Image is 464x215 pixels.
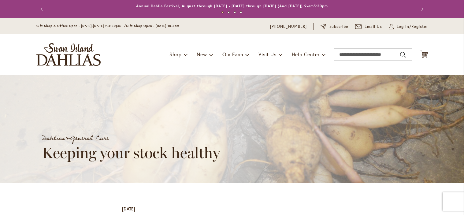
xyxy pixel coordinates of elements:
[42,132,65,144] a: Dahlias
[329,24,349,30] span: Subscribe
[122,206,135,212] div: [DATE]
[221,11,224,13] button: 1 of 4
[70,132,109,144] a: General Care
[36,24,126,28] span: Gift Shop & Office Open - [DATE]-[DATE] 9-4:30pm /
[365,24,382,30] span: Email Us
[197,51,207,57] span: New
[292,51,320,57] span: Help Center
[258,51,276,57] span: Visit Us
[416,3,428,15] button: Next
[42,133,433,144] div: &
[389,24,428,30] a: Log In/Register
[234,11,236,13] button: 3 of 4
[36,3,49,15] button: Previous
[169,51,181,57] span: Shop
[136,4,328,8] a: Annual Dahlia Festival, August through [DATE] - [DATE] through [DATE] (And [DATE]) 9-am5:30pm
[126,24,179,28] span: Gift Shop Open - [DATE] 10-3pm
[397,24,428,30] span: Log In/Register
[222,51,243,57] span: Our Farm
[36,43,101,66] a: store logo
[355,24,382,30] a: Email Us
[321,24,348,30] a: Subscribe
[240,11,242,13] button: 4 of 4
[228,11,230,13] button: 2 of 4
[270,24,307,30] a: [PHONE_NUMBER]
[42,144,336,162] h1: Keeping your stock healthy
